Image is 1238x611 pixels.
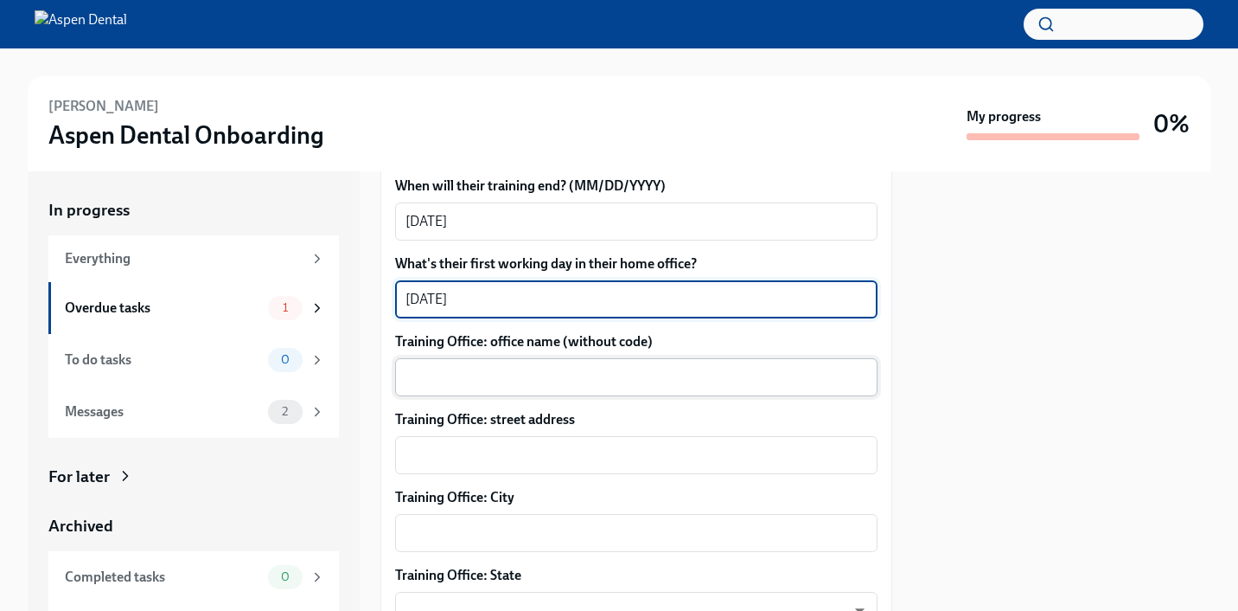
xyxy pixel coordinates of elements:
[65,299,261,318] div: Overdue tasks
[48,235,339,282] a: Everything
[48,551,339,603] a: Completed tasks0
[395,254,877,273] label: What's their first working day in their home office?
[48,466,339,488] a: For later
[65,249,303,268] div: Everything
[271,353,300,366] span: 0
[48,282,339,334] a: Overdue tasks1
[272,301,298,314] span: 1
[395,566,877,585] label: Training Office: State
[1153,108,1190,139] h3: 0%
[395,410,877,429] label: Training Office: street address
[395,488,877,507] label: Training Office: City
[271,570,300,583] span: 0
[395,177,877,196] label: When will their training end? (MM/DD/YYYY)
[48,466,110,488] div: For later
[405,211,867,232] textarea: [DATE]
[48,199,339,222] a: In progress
[65,351,261,370] div: To do tasks
[48,515,339,537] a: Archived
[35,10,127,38] img: Aspen Dental
[65,402,261,421] div: Messages
[967,107,1041,126] strong: My progress
[48,119,324,151] h3: Aspen Dental Onboarding
[48,97,159,116] h6: [PERSON_NAME]
[395,332,877,351] label: Training Office: office name (without code)
[48,386,339,438] a: Messages2
[271,405,298,418] span: 2
[65,568,261,587] div: Completed tasks
[48,334,339,386] a: To do tasks0
[405,289,867,310] textarea: [DATE]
